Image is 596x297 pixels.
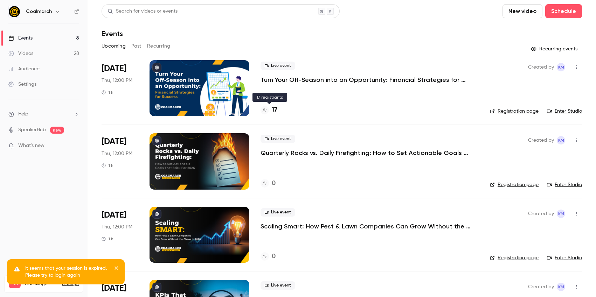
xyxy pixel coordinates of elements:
button: Past [131,41,141,52]
button: Recurring [147,41,171,52]
span: Created by [528,63,554,71]
span: KM [558,283,564,291]
p: It seems that your session is expired. Please try to login again [25,265,109,279]
span: KM [558,210,564,218]
h1: Events [102,29,123,38]
span: new [50,127,64,134]
span: KM [558,63,564,71]
div: Sep 4 Thu, 12:00 PM (America/New York) [102,133,138,189]
a: Registration page [490,181,539,188]
div: 1 h [102,90,113,95]
button: close [114,265,119,273]
div: Sep 18 Thu, 12:00 PM (America/New York) [102,207,138,263]
div: Aug 21 Thu, 12:00 PM (America/New York) [102,60,138,116]
span: Live event [261,135,295,143]
div: 1 h [102,163,113,168]
span: Katie McCaskill [557,283,565,291]
span: Created by [528,136,554,144]
a: Scaling Smart: How Pest & Lawn Companies Can Grow Without the Chaos in [DATE] [261,222,471,231]
h4: 0 [272,252,276,261]
h4: 0 [272,179,276,188]
span: Thu, 12:00 PM [102,224,132,231]
span: Katie McCaskill [557,210,565,218]
a: Enter Studio [547,108,582,115]
button: New video [503,4,542,18]
span: What's new [18,142,44,149]
h4: 17 [272,105,277,115]
div: Audience [8,65,40,72]
span: KM [558,136,564,144]
span: Thu, 12:00 PM [102,150,132,157]
div: Search for videos or events [108,8,178,15]
span: Katie McCaskill [557,63,565,71]
a: Quarterly Rocks vs. Daily Firefighting: How to Set Actionable Goals That Stick For 2026 [261,149,471,157]
span: Created by [528,210,554,218]
span: Live event [261,281,295,290]
a: SpeakerHub [18,126,46,134]
a: Turn Your Off-Season into an Opportunity: Financial Strategies for Success [261,76,471,84]
div: Settings [8,81,36,88]
span: [DATE] [102,210,126,221]
span: Thu, 12:00 PM [102,77,132,84]
a: 17 [261,105,277,115]
a: 0 [261,252,276,261]
span: Live event [261,62,295,70]
h6: Coalmarch [26,8,52,15]
a: Registration page [490,254,539,261]
a: 0 [261,179,276,188]
span: Created by [528,283,554,291]
button: Schedule [545,4,582,18]
span: [DATE] [102,136,126,147]
li: help-dropdown-opener [8,111,79,118]
button: Upcoming [102,41,126,52]
button: Recurring events [528,43,582,55]
div: Events [8,35,33,42]
a: Registration page [490,108,539,115]
img: Coalmarch [9,6,20,17]
span: Help [18,111,28,118]
a: Enter Studio [547,181,582,188]
span: Live event [261,208,295,217]
div: Videos [8,50,33,57]
div: 1 h [102,236,113,242]
span: [DATE] [102,63,126,74]
span: Katie McCaskill [557,136,565,144]
a: Enter Studio [547,254,582,261]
